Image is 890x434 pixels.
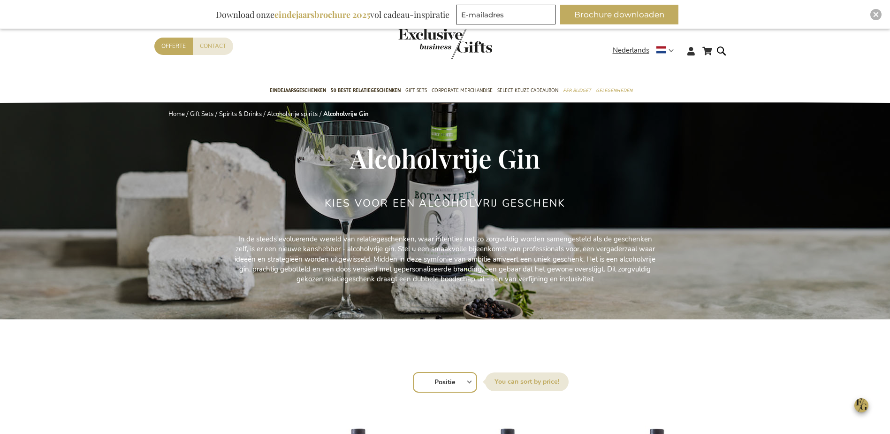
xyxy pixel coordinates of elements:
span: Corporate Merchandise [432,85,493,95]
a: Spirits & Drinks [219,110,262,118]
input: E-mailadres [456,5,555,24]
a: Contact [193,38,233,55]
form: marketing offers and promotions [456,5,558,27]
img: Exclusive Business gifts logo [398,28,492,59]
a: Select Keuze Cadeaubon [497,79,558,103]
span: Eindejaarsgeschenken [270,85,326,95]
span: Gelegenheden [596,85,632,95]
img: Close [873,12,879,17]
span: Alcoholvrije Gin [350,140,540,175]
a: Per Budget [563,79,591,103]
b: eindejaarsbrochure 2025 [274,9,370,20]
label: Sorteer op [485,372,569,391]
a: Gelegenheden [596,79,632,103]
div: Download onze vol cadeau-inspiratie [212,5,454,24]
a: Eindejaarsgeschenken [270,79,326,103]
span: Select Keuze Cadeaubon [497,85,558,95]
strong: Alcoholvrije Gin [323,110,369,118]
a: 50 beste relatiegeschenken [331,79,401,103]
div: Close [870,9,882,20]
a: Alcoholvrije spirits [267,110,318,118]
h2: Kies voor een alcoholvrij geschenk [325,198,566,209]
a: Offerte [154,38,193,55]
span: Gift Sets [405,85,427,95]
span: Nederlands [613,45,649,56]
a: Gift Sets [405,79,427,103]
span: 50 beste relatiegeschenken [331,85,401,95]
a: store logo [398,28,445,59]
a: Gift Sets [190,110,213,118]
span: Per Budget [563,85,591,95]
button: Brochure downloaden [560,5,678,24]
p: In de steeds evoluerende wereld van relatiegeschenken, waar intenties net zo zorgvuldig worden sa... [234,234,656,285]
a: Corporate Merchandise [432,79,493,103]
a: Home [168,110,185,118]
